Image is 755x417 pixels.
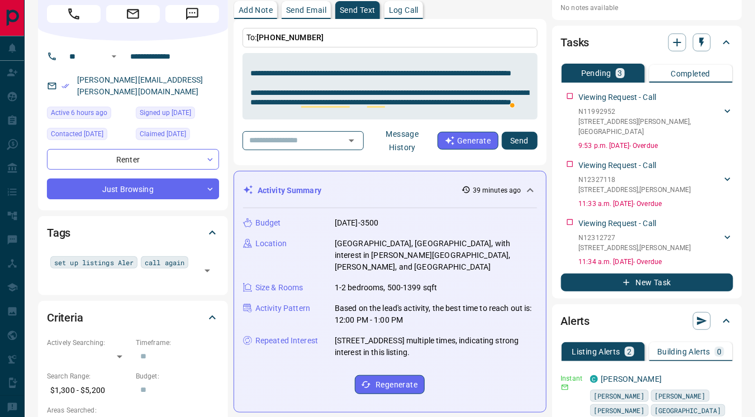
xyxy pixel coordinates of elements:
[561,312,590,330] h2: Alerts
[47,309,83,327] h2: Criteria
[579,175,691,185] p: N12327118
[335,335,537,358] p: [STREET_ADDRESS] multiple times, indicating strong interest in this listing.
[47,107,130,122] div: Mon Aug 18 2025
[579,233,691,243] p: N12312727
[47,405,219,415] p: Areas Searched:
[579,117,722,137] p: [STREET_ADDRESS][PERSON_NAME] , [GEOGRAPHIC_DATA]
[243,180,537,201] div: Activity Summary39 minutes ago
[257,33,324,42] span: [PHONE_NUMBER]
[239,6,273,14] p: Add Note
[627,348,631,356] p: 2
[579,92,657,103] p: Viewing Request - Call
[47,371,130,381] p: Search Range:
[136,338,219,348] p: Timeframe:
[106,5,160,23] span: Email
[136,107,219,122] div: Sun Feb 07 2021
[581,69,611,77] p: Pending
[655,390,706,401] span: [PERSON_NAME]
[502,132,538,150] button: Send
[561,33,590,51] h2: Tasks
[140,128,186,140] span: Claimed [DATE]
[561,29,733,56] div: Tasks
[136,128,219,143] div: Thu Mar 20 2025
[250,58,530,115] textarea: To enrich screen reader interactions, please activate Accessibility in Grammarly extension settings
[335,238,537,273] p: [GEOGRAPHIC_DATA], [GEOGRAPHIC_DATA], with interest in [PERSON_NAME][GEOGRAPHIC_DATA], [PERSON_NA...
[355,375,425,394] button: Regenerate
[255,282,303,294] p: Size & Rooms
[561,384,569,391] svg: Email
[335,303,537,326] p: Based on the lead's activity, the best time to reach out is: 12:00 PM - 1:00 PM
[579,218,657,229] p: Viewing Request - Call
[438,132,498,150] button: Generate
[340,6,376,14] p: Send Text
[255,303,310,314] p: Activity Pattern
[200,263,215,279] button: Open
[255,238,287,250] p: Location
[335,282,438,294] p: 1-2 bedrooms, 500-1399 sqft
[579,185,691,195] p: [STREET_ADDRESS] , [PERSON_NAME]
[47,224,70,242] h2: Tags
[47,338,130,348] p: Actively Searching:
[47,179,219,199] div: Just Browsing
[561,308,733,334] div: Alerts
[579,243,691,253] p: [STREET_ADDRESS] , [PERSON_NAME]
[579,160,657,171] p: Viewing Request - Call
[47,5,101,23] span: Call
[579,172,733,197] div: N12327118[STREET_ADDRESS],[PERSON_NAME]
[286,6,326,14] p: Send Email
[579,231,733,255] div: N12312727[STREET_ADDRESS],[PERSON_NAME]
[657,348,710,356] p: Building Alerts
[77,75,203,96] a: [PERSON_NAME][EMAIL_ADDRESS][PERSON_NAME][DOMAIN_NAME]
[579,104,733,139] div: N11992952[STREET_ADDRESS][PERSON_NAME],[GEOGRAPHIC_DATA]
[389,6,419,14] p: Log Call
[47,304,219,331] div: Criteria
[140,107,191,118] span: Signed up [DATE]
[572,348,621,356] p: Listing Alerts
[579,141,733,151] p: 9:53 p.m. [DATE] - Overdue
[717,348,721,356] p: 0
[47,381,130,400] p: $1,300 - $5,200
[594,390,645,401] span: [PERSON_NAME]
[655,405,721,416] span: [GEOGRAPHIC_DATA]
[54,257,134,268] span: set up listings Aler
[165,5,219,23] span: Message
[561,3,733,13] p: No notes available
[145,257,184,268] span: call again
[47,149,219,170] div: Renter
[243,28,538,47] p: To:
[473,185,521,195] p: 39 minutes ago
[367,125,438,156] button: Message History
[344,133,359,148] button: Open
[136,371,219,381] p: Budget:
[579,107,722,117] p: N11992952
[258,185,321,196] p: Activity Summary
[51,107,107,118] span: Active 6 hours ago
[579,199,733,209] p: 11:33 a.m. [DATE] - Overdue
[107,50,121,63] button: Open
[579,257,733,267] p: 11:34 a.m. [DATE] - Overdue
[618,69,623,77] p: 3
[671,70,711,78] p: Completed
[47,219,219,246] div: Tags
[61,82,69,90] svg: Email Verified
[601,375,662,384] a: [PERSON_NAME]
[335,217,378,229] p: [DATE]-3500
[590,375,598,383] div: condos.ca
[51,128,103,140] span: Contacted [DATE]
[561,274,733,291] button: New Task
[255,335,318,347] p: Repeated Interest
[594,405,645,416] span: [PERSON_NAME]
[255,217,281,229] p: Budget
[561,373,583,384] p: Instant
[47,128,130,143] div: Sat Aug 09 2025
